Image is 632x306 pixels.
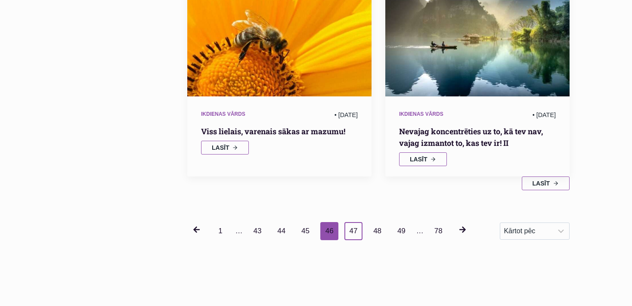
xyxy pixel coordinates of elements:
span: • [DATE] [477,110,556,120]
a: 1 [211,222,230,240]
span: Lasīt [533,180,550,186]
span: … [416,223,424,239]
a: 49 [392,222,411,240]
a: Lasīt [201,141,249,155]
span: • [DATE] [279,110,358,120]
span: Lasīt [410,156,427,162]
a: 43 [248,222,267,240]
a: 47 [344,222,363,240]
a: Viss lielais, varenais sākas ar mazumu! [201,126,358,137]
a: Ikdienas vārds [201,111,245,117]
a: Nevajag koncentrēties uz to, kā tev nav, vajag izmantot to, kas tev ir! II [399,126,556,149]
span: … [235,223,242,239]
a: Lasīt [399,152,447,166]
span: Lasīt [212,145,229,151]
nav: Posts [187,222,486,240]
a: Lasīt [522,176,570,190]
a: 44 [272,222,291,240]
span: 46 [320,222,339,240]
select: Sort results [500,223,570,240]
a: 48 [368,222,387,240]
a: Ikdienas vārds [399,111,443,117]
a: 78 [429,222,448,240]
a: 45 [296,222,315,240]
